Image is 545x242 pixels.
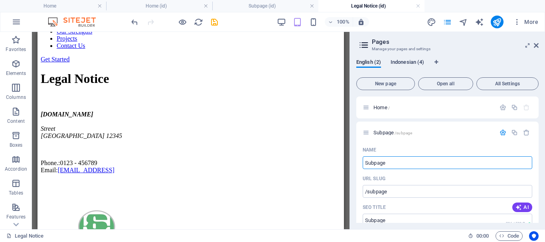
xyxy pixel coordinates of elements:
div: Home/ [371,105,496,110]
div: Remove [523,129,530,136]
i: Pages (Ctrl+Alt+S) [443,18,452,27]
p: Tables [9,190,23,196]
button: save [209,17,219,27]
button: navigator [459,17,468,27]
button: 100% [325,17,353,27]
p: Name [363,147,376,153]
span: 00 00 [476,231,489,241]
span: English (2) [356,57,381,69]
i: Save (Ctrl+S) [210,18,219,27]
span: More [513,18,538,26]
span: Code [499,231,519,241]
a: Click to cancel selection. Double-click to open Pages [6,231,43,241]
button: undo [130,17,139,27]
div: Subpage/subpage [371,130,496,135]
h2: Pages [372,38,539,45]
i: Design (Ctrl+Alt+Y) [427,18,436,27]
img: Editor Logo [46,17,106,27]
p: Favorites [6,46,26,53]
div: Settings [500,129,506,136]
span: Click to open page [373,130,412,136]
p: Content [7,118,25,124]
h4: Legal Notice (id) [318,2,425,10]
div: Settings [500,104,506,111]
div: The startpage cannot be deleted [523,104,530,111]
button: Usercentrics [529,231,539,241]
i: Reload page [194,18,203,27]
div: Language Tabs [356,59,539,74]
button: publish [491,16,504,28]
p: URL SLUG [363,175,385,182]
label: The page title in search results and browser tabs [363,204,386,211]
span: : [482,233,483,239]
div: Duplicate [511,104,518,111]
span: All Settings [480,81,535,86]
span: New page [360,81,411,86]
button: Open all [418,77,473,90]
input: The page title in search results and browser tabs [363,214,532,226]
p: SEO Title [363,204,386,211]
button: More [510,16,541,28]
button: reload [194,17,203,27]
h6: 100% [337,17,350,27]
p: Boxes [10,142,23,148]
i: Publish [492,18,502,27]
span: /subpage [395,131,412,135]
button: pages [443,17,452,27]
span: Indonesian (4) [391,57,424,69]
p: Accordion [5,166,27,172]
span: AI [515,204,529,211]
button: All Settings [476,77,539,90]
i: Undo: Change pages (Ctrl+Z) [130,18,139,27]
div: Duplicate [511,129,518,136]
h4: Subpage (id) [212,2,318,10]
input: Last part of the URL for this page [363,185,532,198]
button: design [427,17,436,27]
button: AI [512,203,532,212]
span: Click to open page [373,104,390,110]
span: 286 / 580 Px [506,222,527,226]
label: Last part of the URL for this page [363,175,385,182]
button: Code [496,231,523,241]
span: Calculated pixel length in search results [504,221,532,226]
span: Open all [422,81,470,86]
h6: Session time [468,231,489,241]
i: Navigator [459,18,468,27]
span: / [388,106,390,110]
i: On resize automatically adjust zoom level to fit chosen device. [357,18,365,26]
p: Columns [6,94,26,100]
button: New page [356,77,415,90]
i: AI Writer [475,18,484,27]
p: Features [6,214,26,220]
button: text_generator [475,17,484,27]
h3: Manage your pages and settings [372,45,523,53]
button: Click here to leave preview mode and continue editing [178,17,187,27]
p: Elements [6,70,26,77]
h4: Home (id) [106,2,212,10]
